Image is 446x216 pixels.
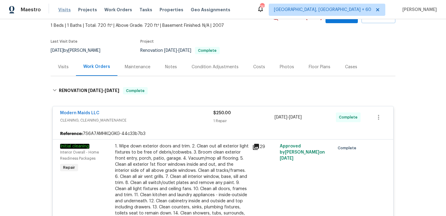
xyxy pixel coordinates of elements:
[60,150,99,160] span: Interior Overall - Home Readiness Packages
[60,117,213,123] span: CLEANING, CLEANING_MAINTENANCE
[104,7,132,13] span: Work Orders
[51,48,63,53] span: [DATE]
[58,7,71,13] span: Visits
[88,88,119,93] span: -
[139,8,152,12] span: Tasks
[275,115,287,119] span: [DATE]
[140,40,154,43] span: Project
[400,7,437,13] span: [PERSON_NAME]
[252,143,276,150] div: 29
[165,64,177,70] div: Notes
[124,88,147,94] span: Complete
[289,115,302,119] span: [DATE]
[51,40,77,43] span: Last Visit Date
[51,81,395,101] div: RENOVATION [DATE]-[DATE]Complete
[253,64,265,70] div: Costs
[51,23,272,29] span: 1 Beds | 1 Baths | Total: 720 ft² | Above Grade: 720 ft² | Basement Finished: N/A | 2007
[140,48,220,53] span: Renovation
[275,114,302,120] span: -
[274,7,371,13] span: [GEOGRAPHIC_DATA], [GEOGRAPHIC_DATA] + 60
[125,64,150,70] div: Maintenance
[280,144,325,161] span: Approved by [PERSON_NAME] on
[164,48,177,53] span: [DATE]
[83,64,110,70] div: Work Orders
[213,118,275,124] div: 1 Repair
[160,7,183,13] span: Properties
[191,7,230,13] span: Geo Assignments
[345,64,357,70] div: Cases
[59,87,119,94] h6: RENOVATION
[192,64,239,70] div: Condition Adjustments
[164,48,191,53] span: -
[51,47,108,54] div: by [PERSON_NAME]
[213,111,231,115] span: $250.00
[58,64,69,70] div: Visits
[88,88,103,93] span: [DATE]
[196,49,219,52] span: Complete
[280,64,294,70] div: Photos
[60,144,89,149] em: Initial cleaning
[53,128,393,139] div: 7S6A7AMHKQGKG-44c33b7b3
[280,156,293,161] span: [DATE]
[178,48,191,53] span: [DATE]
[339,114,360,120] span: Complete
[105,88,119,93] span: [DATE]
[60,131,83,137] b: Reference:
[338,145,359,151] span: Complete
[60,111,99,115] a: Modern Maids LLC
[78,7,97,13] span: Projects
[61,165,77,171] span: Repair
[21,7,41,13] span: Maestro
[309,64,330,70] div: Floor Plans
[260,4,264,10] div: 741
